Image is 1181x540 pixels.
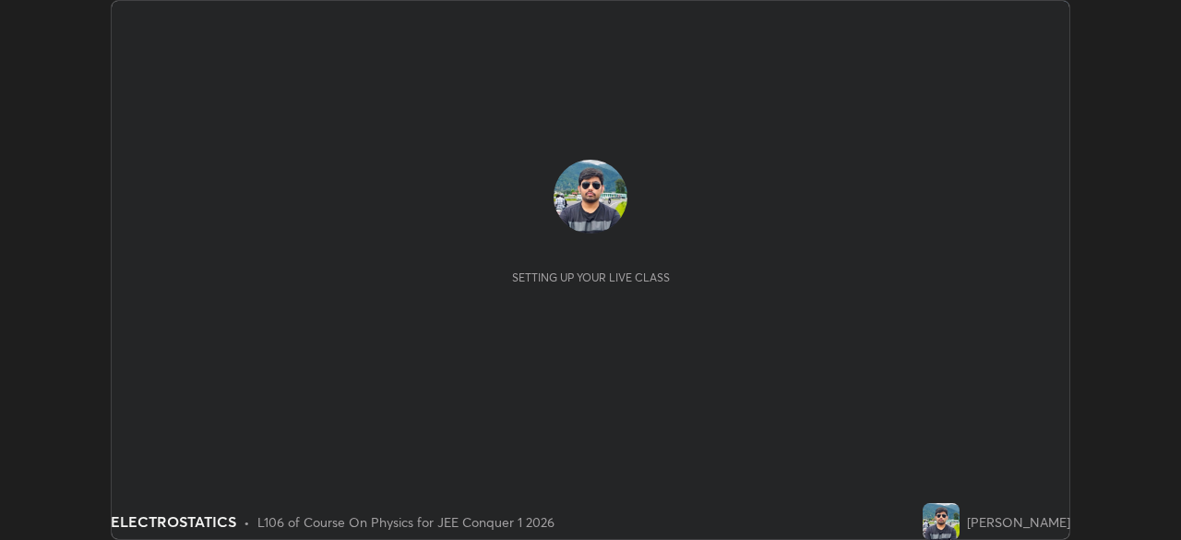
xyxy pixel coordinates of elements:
[244,512,250,532] div: •
[554,160,627,234] img: b94a4ccbac2546dc983eb2139155ff30.jpg
[967,512,1070,532] div: [PERSON_NAME]
[111,510,236,533] div: ELECTROSTATICS
[923,503,960,540] img: b94a4ccbac2546dc983eb2139155ff30.jpg
[257,512,555,532] div: L106 of Course On Physics for JEE Conquer 1 2026
[512,270,670,284] div: Setting up your live class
